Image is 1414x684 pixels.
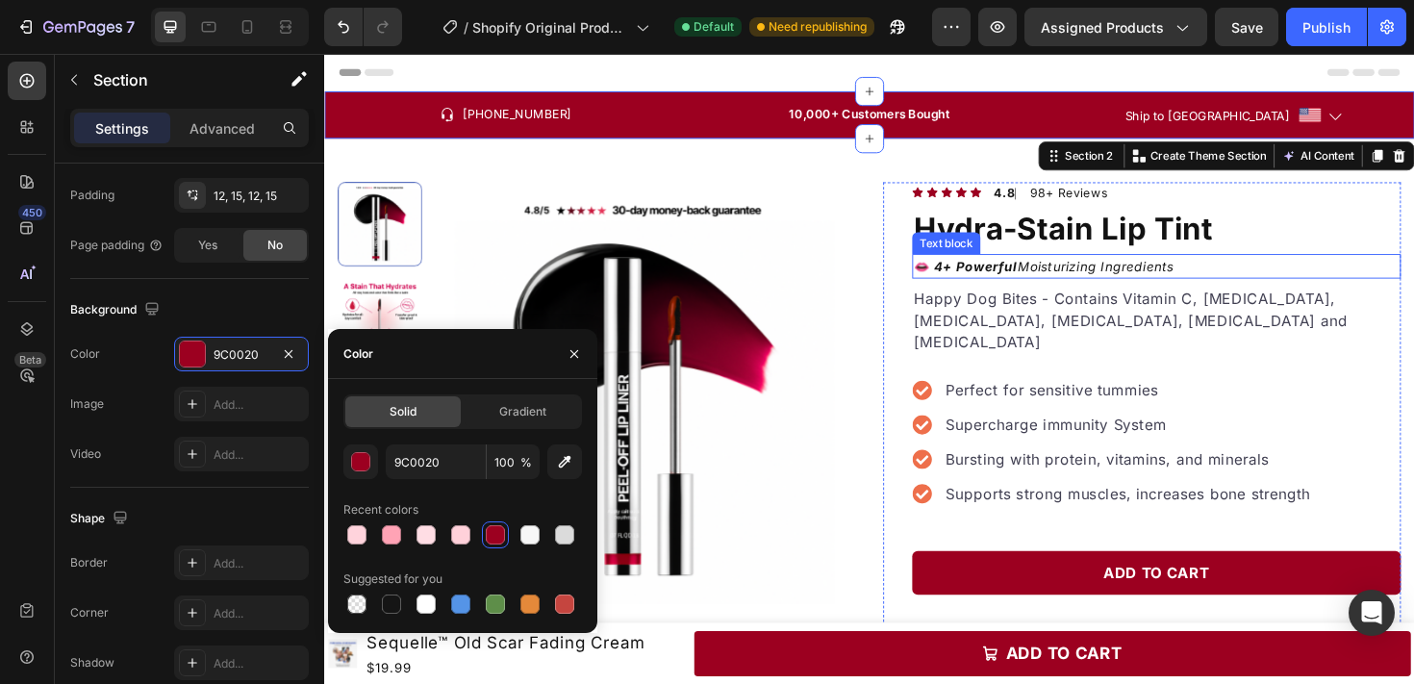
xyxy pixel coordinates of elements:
[874,99,997,116] p: Create Theme Section
[8,8,143,46] button: 7
[70,445,101,463] div: Video
[694,18,734,36] span: Default
[189,118,255,139] p: Advanced
[624,599,829,619] span: Estimate delivery between
[1010,96,1095,119] button: AI Content
[721,622,846,646] div: add to cart
[214,346,269,364] div: 9C0020
[391,611,1150,658] button: add to cart
[324,54,1414,684] iframe: Design area
[780,99,839,116] div: Section 2
[645,216,734,233] strong: 4+ Powerful
[214,188,304,205] div: 12, 15, 12, 15
[70,237,164,254] div: Page padding
[214,555,304,572] div: Add...
[343,345,373,363] div: Color
[70,187,114,204] div: Padding
[214,446,304,464] div: Add...
[267,237,283,254] span: No
[658,381,1044,404] p: Supercharge immunity System
[93,68,251,91] p: Section
[658,454,1044,477] p: Supports strong muscles, increases bone strength
[1302,17,1351,38] div: Publish
[499,403,546,420] span: Gradient
[147,55,262,74] p: [PHONE_NUMBER]
[70,506,132,532] div: Shape
[198,237,217,254] span: Yes
[848,57,1023,76] p: Ship to [GEOGRAPHIC_DATA]
[95,118,149,139] p: Settings
[1024,8,1207,46] button: Assigned Products
[769,18,867,36] span: Need republishing
[214,655,304,672] div: Add...
[386,444,486,479] input: Eg: FFFFFF
[626,191,691,209] div: Text block
[464,17,468,38] span: /
[18,205,46,220] div: 450
[214,605,304,622] div: Add...
[622,526,1140,572] button: Add to cart
[624,247,1138,317] p: Happy Dog Bites - Contains Vitamin C, [MEDICAL_DATA], [MEDICAL_DATA], [MEDICAL_DATA], [MEDICAL_DA...
[658,418,1044,441] p: Bursting with protein, vitamins, and minerals
[343,570,442,588] div: Suggested for you
[390,403,417,420] span: Solid
[70,654,114,671] div: Shadow
[658,344,1044,367] p: Perfect for sensitive tummies
[1231,19,1263,36] span: Save
[70,345,100,363] div: Color
[1041,17,1164,38] span: Assigned Products
[324,8,402,46] div: Undo/Redo
[343,501,418,519] div: Recent colors
[472,17,628,38] span: Shopify Original Product Template
[824,538,938,561] div: Add to cart
[70,554,108,571] div: Border
[1286,8,1367,46] button: Publish
[70,395,104,413] div: Image
[709,138,830,157] p: ⎸ 98+ Reviews
[1032,57,1055,72] img: Alt Image
[70,297,164,323] div: Background
[214,396,304,414] div: Add...
[834,599,963,619] span: [DATE] - [DATE]
[709,139,731,154] strong: 4.8
[42,608,341,638] h1: Sequelle™ Old Scar Fading Cream
[14,352,46,367] div: Beta
[70,604,109,621] div: Corner
[642,216,900,233] i: Moisturizing Ingredients
[1215,8,1278,46] button: Save
[126,15,135,38] p: 7
[1349,590,1395,636] div: Open Intercom Messenger
[520,454,532,471] span: %
[622,160,1140,212] h1: Hydra-Stain Lip Tint
[624,214,1138,237] p: 👄
[42,638,341,662] div: $19.99
[401,55,753,74] p: 10,000+ Customers Bought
